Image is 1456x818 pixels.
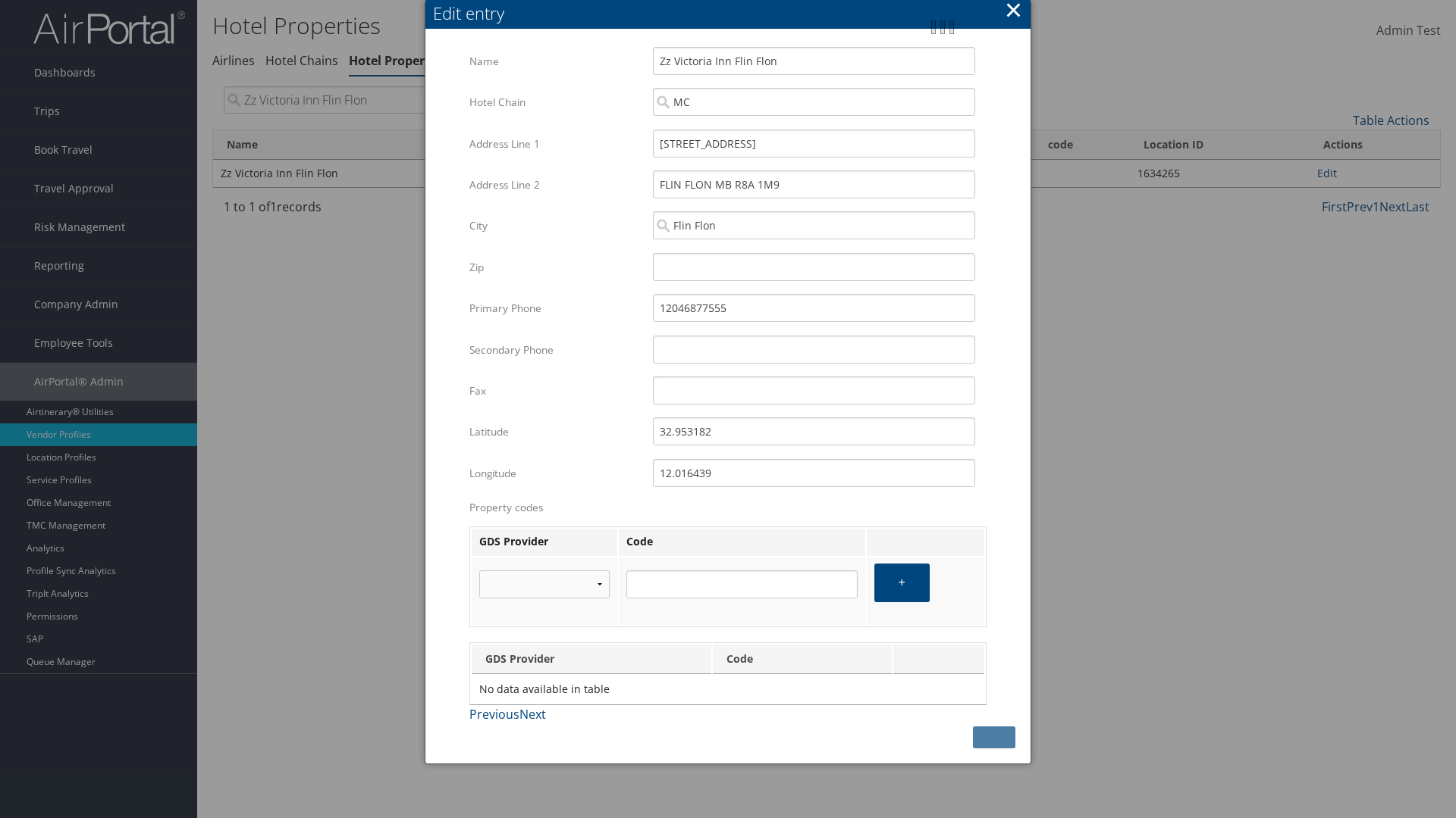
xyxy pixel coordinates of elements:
[874,564,930,602] button: +
[469,417,642,446] label: Latitude
[469,47,642,76] label: Name
[713,645,892,674] th: Code: activate to sort column ascending
[519,706,546,723] a: Next
[469,336,642,364] label: Secondary Phone
[472,529,617,556] th: GDS Provider
[469,500,987,515] label: Property codes
[469,376,642,405] label: Fax
[893,645,984,674] th: : activate to sort column ascending
[469,459,642,488] label: Longitude
[472,645,711,674] th: GDS Provider: activate to sort column descending
[469,253,642,282] label: Zip
[619,529,865,556] th: Code
[469,706,519,723] a: Previous
[469,130,642,158] label: Address Line 1
[469,294,642,323] label: Primary Phone
[472,676,984,703] td: No data available in table
[469,88,642,117] label: Hotel Chain
[469,211,642,240] label: City
[469,170,642,199] label: Address Line 2
[433,2,1031,25] div: Edit entry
